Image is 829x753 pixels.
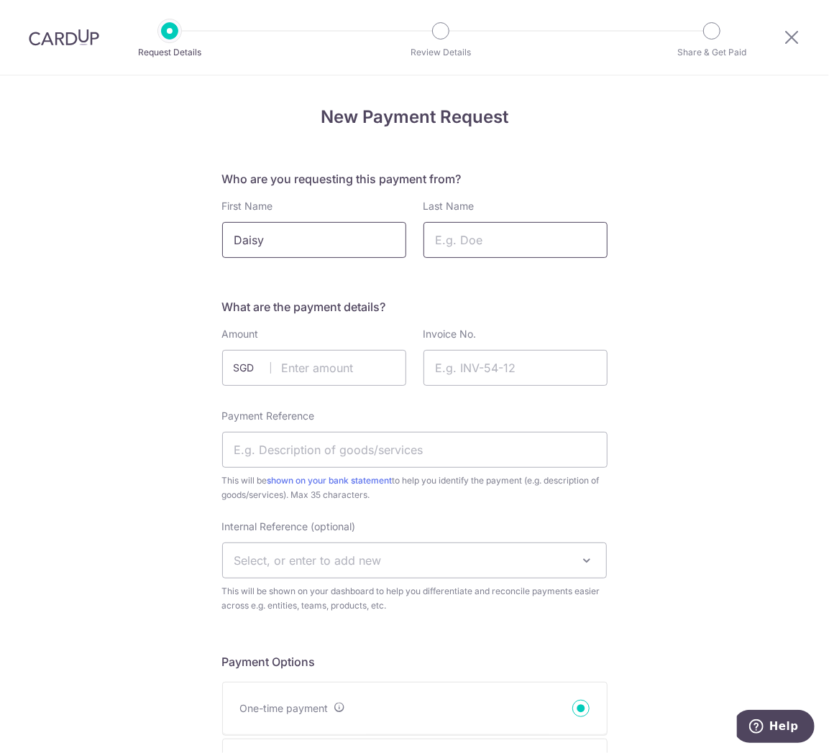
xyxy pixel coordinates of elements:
[234,553,382,568] span: Select, or enter to add new
[116,45,223,60] p: Request Details
[222,298,608,315] h5: What are the payment details?
[222,519,356,534] label: Internal Reference (optional)
[222,350,406,386] input: Enter amount
[423,350,608,386] input: E.g. INV-54-12
[222,473,608,502] span: This will be to help you identify the payment (e.g. description of goods/services). Max 35 charac...
[222,409,315,423] label: Payment Reference
[659,45,765,60] p: Share & Get Paid
[222,432,608,468] input: E.g. Description of goods/services
[222,170,608,188] h5: Who are you requesting this payment from?
[222,222,406,258] input: E.g. John
[222,653,608,670] h5: Payment Options
[423,199,475,213] label: Last Name
[267,475,393,486] a: shown on your bank statement
[737,710,815,746] iframe: Opens a widget where you can find more information
[29,29,99,46] img: CardUp
[240,702,329,714] span: One-time payment
[222,104,608,130] h4: New Payment Request
[222,199,273,213] label: First Name
[423,222,608,258] input: E.g. Doe
[234,361,271,375] span: SGD
[222,584,608,613] span: This will be shown on your dashboard to help you differentiate and reconcile payments easier acro...
[388,45,494,60] p: Review Details
[222,327,259,341] label: Amount
[423,327,477,341] label: Invoice No.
